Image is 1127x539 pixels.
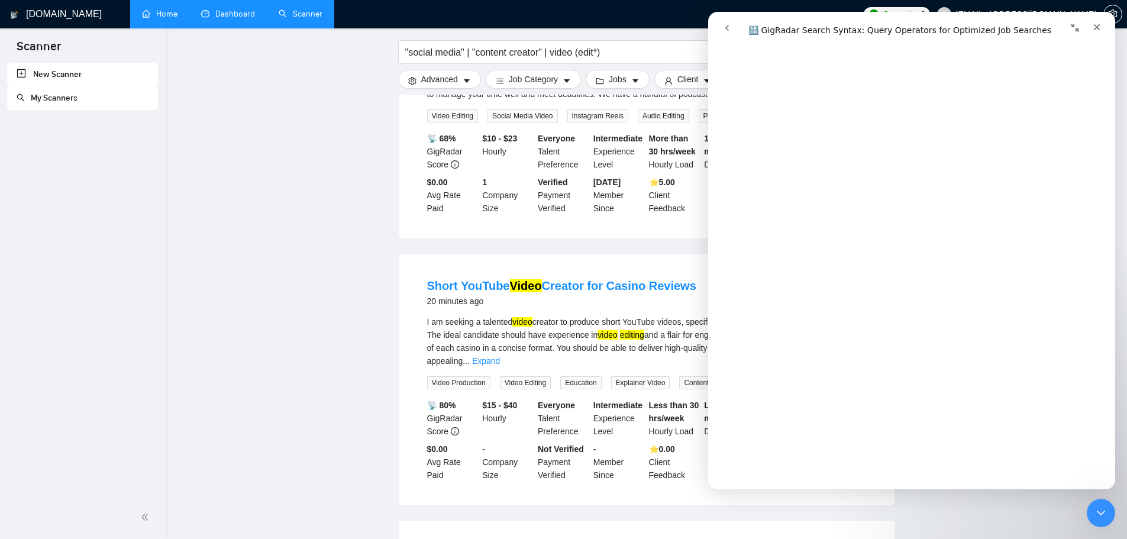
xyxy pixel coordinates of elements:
[427,279,696,292] a: Short YouTubeVideoCreator for Casino Reviews
[704,134,734,156] b: 1 to 3 months
[704,401,750,423] b: Less than 1 month
[591,132,647,171] div: Experience Level
[708,12,1115,489] iframe: Intercom live chat
[510,279,542,292] mark: Video
[408,76,416,85] span: setting
[593,177,621,187] b: [DATE]
[1103,9,1122,19] a: setting
[677,73,699,86] span: Client
[10,5,18,24] img: logo
[7,86,158,110] li: My Scanners
[702,399,757,438] div: Duration
[509,73,558,86] span: Job Category
[421,73,458,86] span: Advanced
[679,376,737,389] span: Content Writing
[425,399,480,438] div: GigRadar Score
[647,443,702,482] div: Client Feedback
[940,10,948,18] span: user
[487,109,558,122] span: Social Media Video
[201,9,255,19] a: dashboardDashboard
[631,76,640,85] span: caret-down
[649,444,675,454] b: ⭐️ 0.00
[647,176,702,215] div: Client Feedback
[17,93,77,103] a: searchMy Scanners
[609,73,627,86] span: Jobs
[480,132,535,171] div: Hourly
[463,356,470,366] span: ...
[591,443,647,482] div: Member Since
[7,38,70,63] span: Scanner
[649,401,699,423] b: Less than 30 hrs/week
[17,63,148,86] a: New Scanner
[586,70,650,89] button: folderJobscaret-down
[482,134,517,143] b: $10 - $23
[1103,5,1122,24] button: setting
[538,134,575,143] b: Everyone
[560,376,601,389] span: Education
[649,134,696,156] b: More than 30 hrs/week
[535,176,591,215] div: Payment Verified
[567,109,628,122] span: Instagram Reels
[496,76,504,85] span: bars
[1104,9,1122,19] span: setting
[702,132,757,171] div: Duration
[596,76,604,85] span: folder
[142,9,177,19] a: homeHome
[486,70,581,89] button: barsJob Categorycaret-down
[647,399,702,438] div: Hourly Load
[593,134,642,143] b: Intermediate
[425,176,480,215] div: Avg Rate Paid
[883,8,918,21] span: Connects:
[480,399,535,438] div: Hourly
[480,443,535,482] div: Company Size
[463,76,471,85] span: caret-down
[598,330,617,340] mark: video
[279,9,322,19] a: searchScanner
[405,45,721,60] input: Search Freelance Jobs...
[538,401,575,410] b: Everyone
[538,177,568,187] b: Verified
[535,399,591,438] div: Talent Preference
[427,376,490,389] span: Video Production
[591,176,647,215] div: Member Since
[480,176,535,215] div: Company Size
[398,70,481,89] button: settingAdvancedcaret-down
[427,177,448,187] b: $0.00
[427,134,456,143] b: 📡 68%
[500,376,551,389] span: Video Editing
[472,356,500,366] a: Expand
[593,444,596,454] b: -
[7,63,158,86] li: New Scanner
[620,330,644,340] mark: editing
[699,109,734,122] span: Podcast
[591,399,647,438] div: Experience Level
[1087,499,1115,527] iframe: Intercom live chat
[427,444,448,454] b: $0.00
[563,76,571,85] span: caret-down
[482,444,485,454] b: -
[654,70,722,89] button: userClientcaret-down
[535,443,591,482] div: Payment Verified
[427,294,696,308] div: 20 minutes ago
[427,401,456,410] b: 📡 80%
[425,132,480,171] div: GigRadar Score
[647,132,702,171] div: Hourly Load
[538,444,584,454] b: Not Verified
[141,511,153,523] span: double-left
[427,109,479,122] span: Video Editing
[482,401,517,410] b: $15 - $40
[451,427,459,435] span: info-circle
[427,315,866,367] div: I am seeking a talented creator to produce short YouTube videos, specifically 2-minute reviews of...
[869,9,879,19] img: upwork-logo.png
[664,76,673,85] span: user
[451,160,459,169] span: info-circle
[593,401,642,410] b: Intermediate
[535,132,591,171] div: Talent Preference
[649,177,675,187] b: ⭐️ 5.00
[611,376,670,389] span: Explainer Video
[638,109,689,122] span: Audio Editing
[482,177,487,187] b: 1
